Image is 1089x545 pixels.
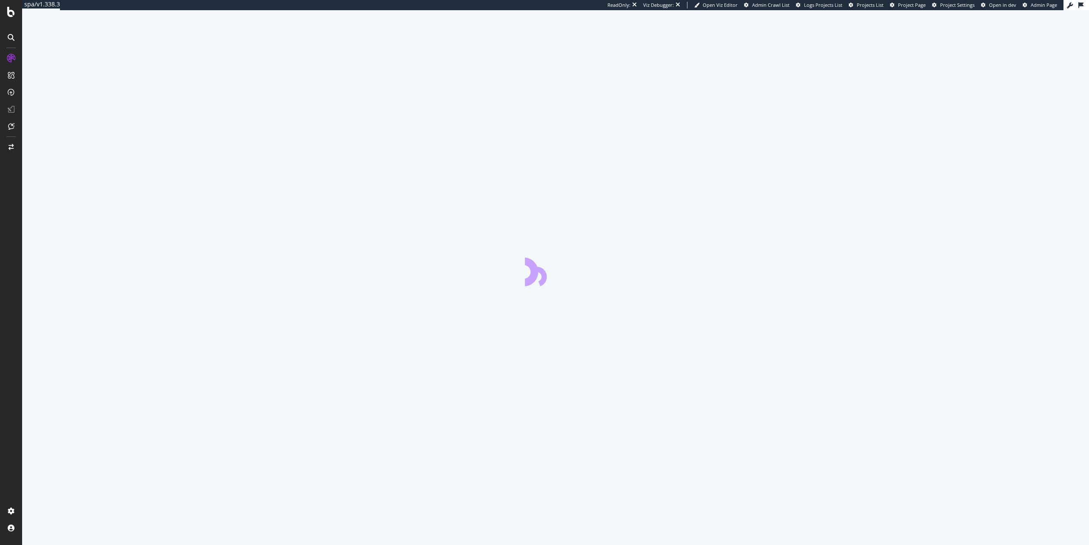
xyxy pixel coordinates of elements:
[694,2,738,9] a: Open Viz Editor
[940,2,975,8] span: Project Settings
[1031,2,1057,8] span: Admin Page
[989,2,1016,8] span: Open in dev
[890,2,926,9] a: Project Page
[607,2,630,9] div: ReadOnly:
[796,2,842,9] a: Logs Projects List
[744,2,790,9] a: Admin Crawl List
[752,2,790,8] span: Admin Crawl List
[932,2,975,9] a: Project Settings
[981,2,1016,9] a: Open in dev
[703,2,738,8] span: Open Viz Editor
[898,2,926,8] span: Project Page
[857,2,884,8] span: Projects List
[849,2,884,9] a: Projects List
[643,2,674,9] div: Viz Debugger:
[1023,2,1057,9] a: Admin Page
[804,2,842,8] span: Logs Projects List
[525,255,586,286] div: animation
